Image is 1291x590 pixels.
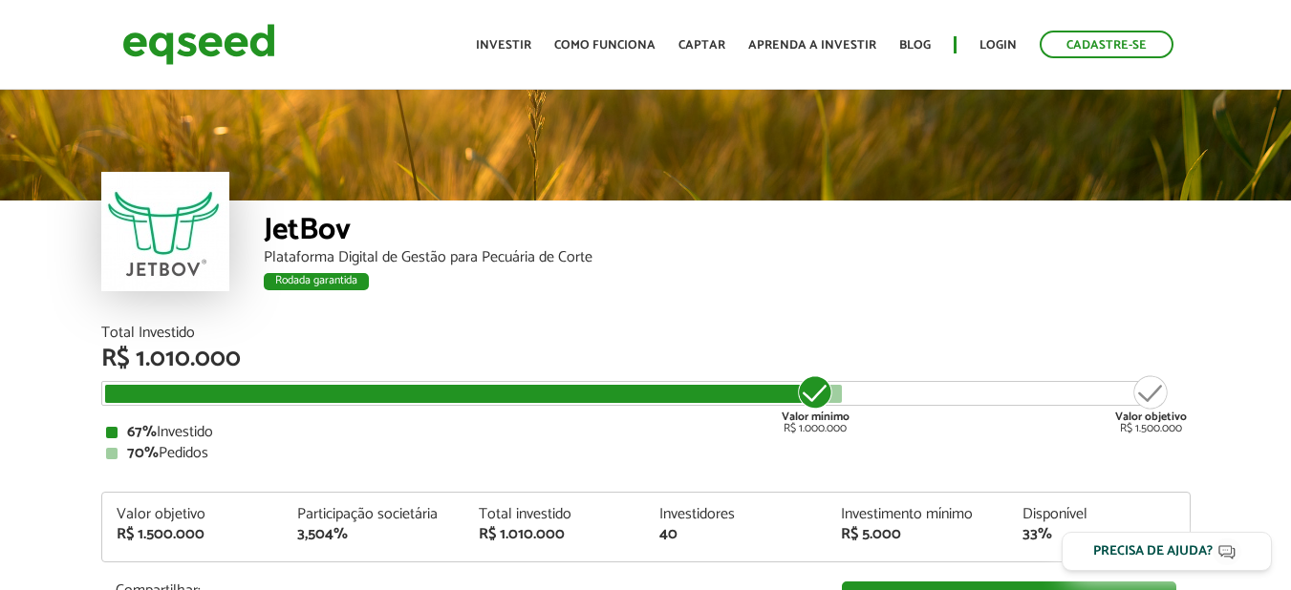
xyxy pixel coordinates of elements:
a: Investir [476,39,531,52]
div: Disponível [1022,507,1175,522]
strong: Valor objetivo [1115,408,1187,426]
div: Valor objetivo [117,507,269,522]
div: Total Investido [101,326,1191,341]
div: Investidores [659,507,812,522]
a: Cadastre-se [1040,31,1173,58]
div: R$ 1.000.000 [780,373,851,434]
div: 40 [659,527,812,542]
div: R$ 5.000 [841,527,994,542]
div: 3,504% [297,527,450,542]
a: Como funciona [554,39,656,52]
a: Captar [678,39,725,52]
strong: 70% [127,440,159,466]
div: Rodada garantida [264,273,369,290]
strong: Valor mínimo [782,408,850,426]
a: Aprenda a investir [748,39,876,52]
div: Plataforma Digital de Gestão para Pecuária de Corte [264,250,1191,265]
div: 33% [1022,527,1175,542]
div: Investido [106,425,1186,440]
div: R$ 1.500.000 [117,527,269,542]
a: Login [979,39,1017,52]
div: R$ 1.500.000 [1115,373,1187,434]
strong: 67% [127,419,157,445]
div: Total investido [479,507,632,522]
div: Participação societária [297,507,450,522]
a: Blog [899,39,931,52]
div: Investimento mínimo [841,507,994,522]
div: R$ 1.010.000 [101,347,1191,371]
img: EqSeed [122,19,275,70]
div: Pedidos [106,446,1186,461]
div: JetBov [264,215,1191,250]
div: R$ 1.010.000 [479,527,632,542]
